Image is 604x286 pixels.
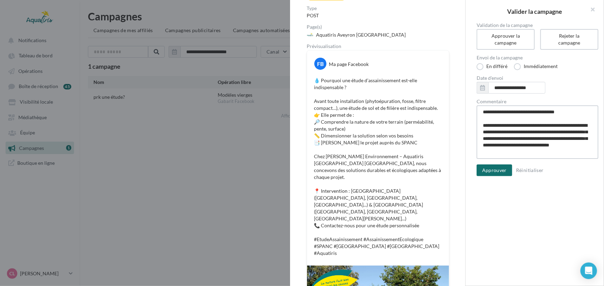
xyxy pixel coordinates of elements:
div: Page(s) [307,25,454,29]
img: 274924953_1906061169602973_4775486659523956641_n.jpg [307,31,314,38]
h2: Valider la campagne [477,8,593,15]
label: Validation de la campagne [477,23,598,28]
label: En différé [477,63,507,70]
div: Approuver la campagne [485,32,526,46]
div: FB [314,58,326,70]
div: Open Intercom Messenger [580,263,597,279]
button: Approuver [477,164,512,176]
div: Aquatiris Aveyron [GEOGRAPHIC_DATA] [316,31,406,38]
label: Immédiatement [514,63,558,70]
a: Aquatiris Aveyron [GEOGRAPHIC_DATA] [307,31,454,38]
div: POST [307,12,449,19]
div: Rejeter la campagne [549,32,590,46]
label: Date d'envoi [477,76,598,80]
p: 💧 Pourquoi une étude d’assainissement est-elle indispensable ? Avant toute installation (phytoépu... [314,77,442,257]
div: Prévisualisation [307,44,449,49]
label: Envoi de la campagne [477,55,598,60]
button: Réinitialiser [513,166,547,174]
div: Type [307,6,449,11]
div: Ma page Facebook [329,61,369,68]
label: Commentaire [477,99,598,104]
